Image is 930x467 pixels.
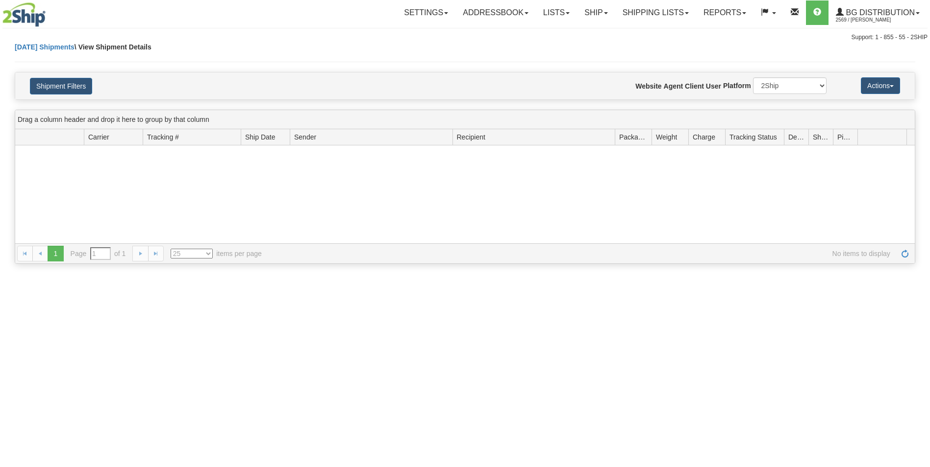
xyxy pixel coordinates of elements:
label: Client [685,81,704,91]
label: Website [635,81,661,91]
span: BG Distribution [844,8,915,17]
a: BG Distribution 2569 / [PERSON_NAME] [829,0,927,25]
span: Tracking # [147,132,179,142]
span: items per page [171,249,262,258]
a: Addressbook [455,0,536,25]
label: User [706,81,721,91]
img: logo2569.jpg [2,2,46,27]
span: Page of 1 [71,247,126,260]
span: 1 [48,246,63,261]
a: Shipping lists [615,0,696,25]
span: Pickup Status [837,132,854,142]
button: Shipment Filters [30,78,92,94]
span: Weight [656,132,677,142]
span: Shipment Issues [813,132,829,142]
span: Recipient [457,132,485,142]
a: Reports [696,0,754,25]
span: Ship Date [245,132,275,142]
span: Sender [294,132,316,142]
span: Tracking Status [729,132,777,142]
a: Lists [536,0,577,25]
span: Carrier [88,132,109,142]
div: Support: 1 - 855 - 55 - 2SHIP [2,33,928,42]
a: Settings [397,0,455,25]
a: Ship [577,0,615,25]
div: grid grouping header [15,110,915,129]
a: [DATE] Shipments [15,43,75,51]
button: Actions [861,77,900,94]
span: Delivery Status [788,132,804,142]
span: No items to display [276,249,890,258]
a: Refresh [897,246,913,261]
label: Agent [664,81,683,91]
span: 2569 / [PERSON_NAME] [836,15,909,25]
span: Charge [693,132,715,142]
span: \ View Shipment Details [75,43,151,51]
span: Packages [619,132,648,142]
label: Platform [723,81,751,91]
